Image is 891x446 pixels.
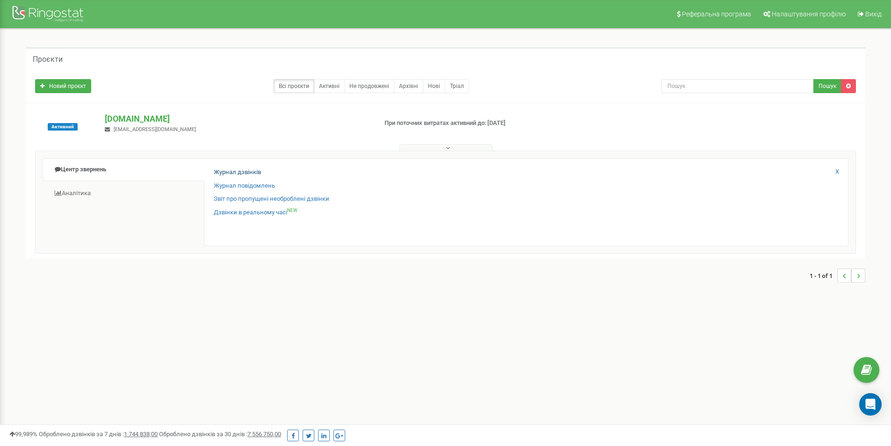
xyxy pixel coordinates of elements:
[214,182,275,190] a: Журнал повідомлень
[314,79,345,93] a: Активні
[384,119,579,128] p: При поточних витратах активний до: [DATE]
[835,168,839,176] a: X
[33,55,63,64] h5: Проєкти
[114,126,196,132] span: [EMAIL_ADDRESS][DOMAIN_NAME]
[43,158,204,181] a: Центр звернень
[423,79,445,93] a: Нові
[274,79,314,93] a: Всі проєкти
[772,10,846,18] span: Налаштування профілю
[9,431,37,438] span: 99,989%
[813,79,841,93] button: Пошук
[810,269,837,283] span: 1 - 1 of 1
[287,208,297,213] sup: NEW
[214,168,261,177] a: Журнал дзвінків
[43,182,204,205] a: Аналiтика
[35,79,91,93] a: Новий проєкт
[682,10,751,18] span: Реферальна програма
[344,79,394,93] a: Не продовжені
[810,259,865,292] nav: ...
[159,431,281,438] span: Оброблено дзвінків за 30 днів :
[394,79,423,93] a: Архівні
[214,208,297,217] a: Дзвінки в реальному часіNEW
[105,113,369,125] p: [DOMAIN_NAME]
[48,123,78,131] span: Активний
[124,431,158,438] u: 1 744 838,00
[247,431,281,438] u: 7 556 750,00
[859,393,882,416] div: Open Intercom Messenger
[39,431,158,438] span: Оброблено дзвінків за 7 днів :
[445,79,469,93] a: Тріал
[865,10,882,18] span: Вихід
[661,79,814,93] input: Пошук
[214,195,329,204] a: Звіт про пропущені необроблені дзвінки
